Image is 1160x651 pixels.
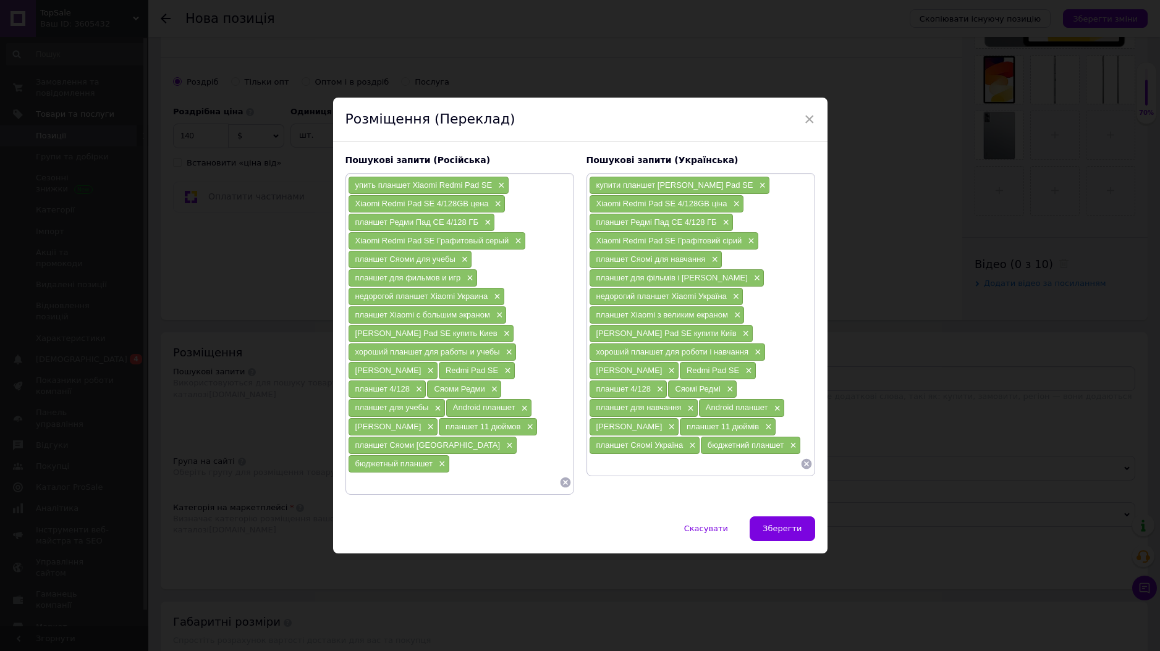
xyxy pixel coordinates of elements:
span: × [751,273,761,283]
span: × [424,366,434,376]
span: планшет 4/128 [596,384,651,393]
span: планшет Xiaomi с большим экраном [355,310,490,319]
span: × [501,329,510,339]
span: × [431,403,441,414]
span: × [503,347,513,358]
span: × [413,384,423,395]
span: × [464,273,473,283]
span: × [756,180,766,191]
span: планшет Редмі Пад СЕ 4/128 ГБ [596,217,717,227]
span: Redmi Pad SE [446,366,498,375]
span: бюджетный планшет [355,459,433,468]
span: × [724,384,734,395]
span: × [481,217,491,228]
span: × [730,199,740,209]
span: [PERSON_NAME] [355,366,421,375]
span: × [740,329,750,339]
span: Redmi Pad SE [687,366,739,375]
span: [PERSON_NAME] [596,422,663,431]
span: × [436,459,446,469]
span: × [518,403,528,414]
dt: Діагональ екрана [37,54,739,67]
span: планшет Сяоми для учебы [355,254,455,264]
span: × [686,440,696,451]
span: × [665,422,675,432]
span: × [762,422,772,432]
span: × [524,422,534,432]
span: планшет для навчання [596,403,682,412]
span: планшет Сяомі Україна [596,440,684,450]
span: × [751,347,761,358]
span: хороший планшет для работы и учебы [355,347,500,356]
span: × [684,403,694,414]
span: планшет для учебы [355,403,429,412]
span: планшет Редми Пад СЕ 4/128 ГБ [355,217,478,227]
span: × [742,366,752,376]
span: × [665,366,675,376]
dt: Вбудована пам'ять [37,138,739,151]
span: бюджетний планшет [708,440,784,450]
span: Сяоми Редми [434,384,485,393]
span: недорогой планшет Xiaomi Украина [355,292,488,301]
span: × [492,199,502,209]
span: Пошукові запити (Українська) [586,155,739,165]
button: Скасувати [671,516,741,541]
span: × [424,422,434,432]
span: [PERSON_NAME] [355,422,421,431]
span: планшет 11 дюймов [446,422,521,431]
span: Пошукові запити (Російська) [345,155,491,165]
dt: Вид екрана [37,12,739,25]
span: × [654,384,664,395]
span: купити планшет [PERSON_NAME] Pad SE [596,180,753,190]
span: × [771,403,781,414]
span: × [488,384,498,395]
span: [PERSON_NAME] [596,366,663,375]
span: × [787,440,797,451]
span: хороший планшет для роботи і навчання [596,347,749,356]
span: [PERSON_NAME] Pad SE купити Київ [596,329,737,338]
span: Сяомі Редмі [675,384,721,393]
span: недорогий планшет Xiaomi Україна [596,292,727,301]
a: 11" [87,76,98,85]
span: планшет 4/128 [355,384,410,393]
span: Xiaomi Redmi Pad SE Графітовий сірий [596,236,742,245]
span: планшет для фільмів і [PERSON_NAME] [596,273,748,282]
span: × [720,217,730,228]
span: Xiaomi Redmi Pad SE Графитовый серый [355,236,509,245]
span: × [503,440,513,451]
span: Скасувати [684,524,728,533]
span: × [495,180,505,191]
span: × [491,292,501,302]
span: планшет Xiaomi з великим екраном [596,310,728,319]
span: × [804,109,815,130]
span: Xiaomi Redmi Pad SE 4/128GB цена [355,199,489,208]
span: планшет 11 дюймів [687,422,759,431]
span: × [501,366,511,376]
span: × [745,236,755,246]
span: планшет Сяомі для навчання [596,254,706,264]
span: Xiaomi Redmi Pad SE 4/128GB ціна [596,199,727,208]
li: Ємнісний [87,33,714,46]
span: × [512,236,522,246]
span: × [708,254,718,265]
dt: Оперативна пам'ять [37,96,739,109]
span: Android планшет [706,403,768,412]
span: планшет Сяоми [GEOGRAPHIC_DATA] [355,440,501,450]
span: × [731,310,741,321]
span: × [730,292,740,302]
div: Розміщення (Переклад) [333,98,828,142]
button: Зберегти [750,516,815,541]
span: упить планшет Xiaomi Redmi Pad SE [355,180,493,190]
a: 4 ГБ [87,118,103,127]
span: × [459,254,468,265]
span: Зберегти [763,524,802,533]
span: × [493,310,503,321]
span: [PERSON_NAME] Pad SE купить Киев [355,329,497,338]
span: планшет для фильмов и игр [355,273,461,282]
span: Android планшет [453,403,515,412]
